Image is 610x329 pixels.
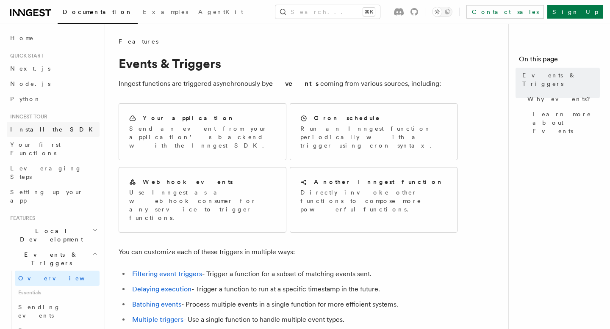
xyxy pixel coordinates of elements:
[10,65,50,72] span: Next.js
[58,3,138,24] a: Documentation
[7,30,100,46] a: Home
[7,161,100,184] a: Leveraging Steps
[10,126,98,133] span: Install the SDK
[119,246,457,258] p: You can customize each of these triggers in multiple ways:
[7,61,100,76] a: Next.js
[15,271,100,286] a: Overview
[138,3,193,23] a: Examples
[547,5,603,19] a: Sign Up
[119,56,457,71] h1: Events & Triggers
[130,283,457,295] li: - Trigger a function to run at a specific timestamp in the future.
[143,114,235,122] h2: Your application
[7,137,100,161] a: Your first Functions
[119,103,286,160] a: Your applicationSend an event from your application’s backend with the Inngest SDK.
[10,96,41,102] span: Python
[132,315,183,324] a: Multiple triggers
[10,189,83,204] span: Setting up your app
[519,68,600,91] a: Events & Triggers
[143,8,188,15] span: Examples
[10,165,82,180] span: Leveraging Steps
[269,80,320,88] strong: events
[15,286,100,299] span: Essentials
[7,227,92,244] span: Local Development
[7,215,35,222] span: Features
[300,124,447,150] p: Run an Inngest function periodically with a trigger using cron syntax.
[130,314,457,326] li: - Use a single function to handle multiple event types.
[532,110,600,135] span: Learn more about Events
[129,188,276,222] p: Use Inngest as a webhook consumer for any service to trigger functions.
[527,95,596,103] span: Why events?
[198,8,243,15] span: AgentKit
[529,107,600,139] a: Learn more about Events
[314,178,444,186] h2: Another Inngest function
[119,37,158,46] span: Features
[7,113,47,120] span: Inngest tour
[300,188,447,214] p: Directly invoke other functions to compose more powerful functions.
[10,141,61,156] span: Your first Functions
[363,8,375,16] kbd: ⌘K
[15,299,100,323] a: Sending events
[132,300,181,308] a: Batching events
[63,8,133,15] span: Documentation
[130,299,457,310] li: - Process multiple events in a single function for more efficient systems.
[132,270,202,278] a: Filtering event triggers
[290,103,457,160] a: Cron scheduleRun an Inngest function periodically with a trigger using cron syntax.
[524,91,600,107] a: Why events?
[522,71,600,88] span: Events & Triggers
[275,5,380,19] button: Search...⌘K
[7,223,100,247] button: Local Development
[10,80,50,87] span: Node.js
[290,167,457,233] a: Another Inngest functionDirectly invoke other functions to compose more powerful functions.
[466,5,544,19] a: Contact sales
[119,167,286,233] a: Webhook eventsUse Inngest as a webhook consumer for any service to trigger functions.
[132,285,191,293] a: Delaying execution
[143,178,233,186] h2: Webhook events
[314,114,380,122] h2: Cron schedule
[7,76,100,91] a: Node.js
[130,268,457,280] li: - Trigger a function for a subset of matching events sent.
[119,78,457,90] p: Inngest functions are triggered asynchronously by coming from various sources, including:
[519,54,600,68] h4: On this page
[7,122,100,137] a: Install the SDK
[18,275,105,282] span: Overview
[10,34,34,42] span: Home
[7,91,100,107] a: Python
[7,247,100,271] button: Events & Triggers
[7,184,100,208] a: Setting up your app
[18,304,61,319] span: Sending events
[7,52,44,59] span: Quick start
[7,250,92,267] span: Events & Triggers
[432,7,452,17] button: Toggle dark mode
[129,124,276,150] p: Send an event from your application’s backend with the Inngest SDK.
[193,3,248,23] a: AgentKit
